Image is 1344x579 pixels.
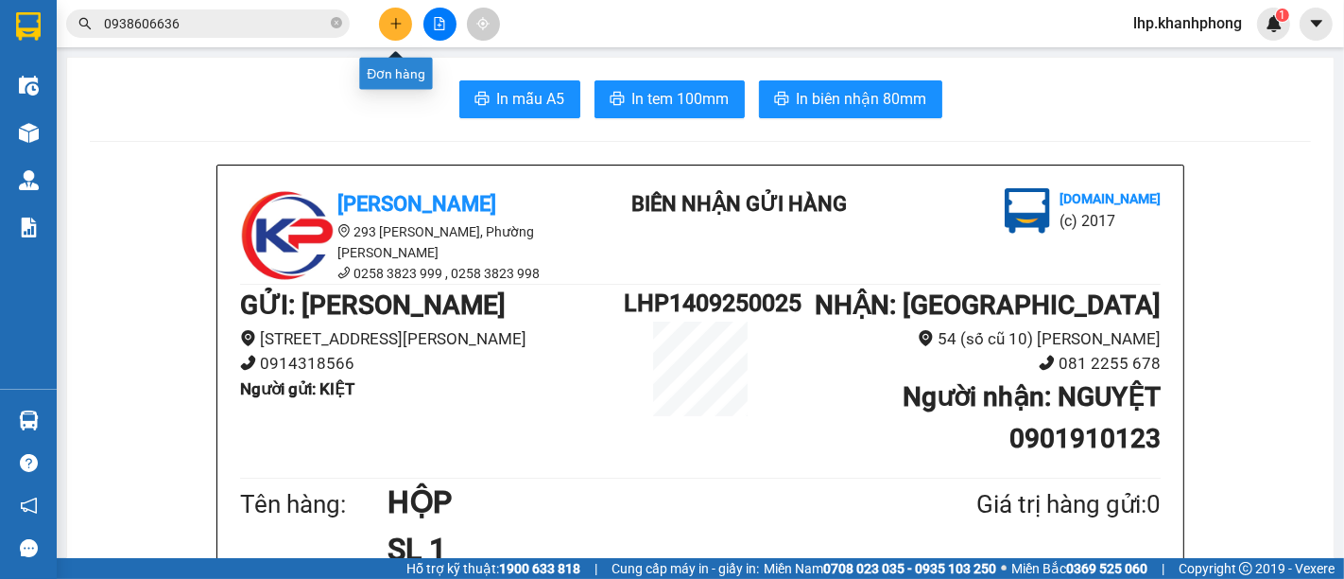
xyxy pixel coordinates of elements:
[1279,9,1285,22] span: 1
[1118,11,1257,35] span: lhp.khanhphong
[20,497,38,515] span: notification
[1005,188,1050,234] img: logo.jpg
[759,80,942,118] button: printerIn biên nhận 80mm
[433,17,446,30] span: file-add
[1001,565,1007,572] span: ⚪️
[476,17,490,30] span: aim
[19,218,39,237] img: solution-icon
[406,558,580,579] span: Hỗ trợ kỹ thuật:
[764,558,996,579] span: Miền Nam
[1039,355,1055,371] span: phone
[122,27,181,149] b: BIÊN NHẬN GỬI HÀNG
[1266,15,1283,32] img: icon-new-feature
[379,8,412,41] button: plus
[474,91,490,109] span: printer
[774,91,789,109] span: printer
[240,221,580,263] li: 293 [PERSON_NAME], Phường [PERSON_NAME]
[632,87,730,111] span: In tem 100mm
[20,454,38,472] span: question-circle
[1276,9,1289,22] sup: 1
[1239,562,1252,575] span: copyright
[624,285,777,322] h1: LHP1409250025
[240,379,354,398] b: Người gửi : KIỆT
[159,90,260,114] li: (c) 2017
[159,72,260,87] b: [DOMAIN_NAME]
[777,326,1161,352] li: 54 (số cũ 10) [PERSON_NAME]
[240,351,624,377] li: 0914318566
[19,411,39,430] img: warehouse-icon
[337,266,351,279] span: phone
[797,87,927,111] span: In biên nhận 80mm
[1060,209,1161,233] li: (c) 2017
[240,263,580,284] li: 0258 3823 999 , 0258 3823 998
[423,8,457,41] button: file-add
[1162,558,1164,579] span: |
[594,80,745,118] button: printerIn tem 100mm
[823,561,996,576] strong: 0708 023 035 - 0935 103 250
[240,326,624,352] li: [STREET_ADDRESS][PERSON_NAME]
[240,355,256,371] span: phone
[20,539,38,557] span: message
[918,330,934,346] span: environment
[815,289,1161,321] b: NHẬN : [GEOGRAPHIC_DATA]
[1066,561,1147,576] strong: 0369 525 060
[337,224,351,237] span: environment
[1300,8,1333,41] button: caret-down
[389,17,403,30] span: plus
[19,170,39,190] img: warehouse-icon
[459,80,580,118] button: printerIn mẫu A5
[388,479,885,526] h1: HỘP
[499,561,580,576] strong: 1900 633 818
[240,485,388,524] div: Tên hàng:
[16,12,41,41] img: logo-vxr
[1060,191,1161,206] b: [DOMAIN_NAME]
[331,17,342,28] span: close-circle
[903,381,1161,454] b: Người nhận : NGUYỆT 0901910123
[24,24,118,118] img: logo.jpg
[885,485,1161,524] div: Giá trị hàng gửi: 0
[19,123,39,143] img: warehouse-icon
[1308,15,1325,32] span: caret-down
[497,87,565,111] span: In mẫu A5
[19,76,39,96] img: warehouse-icon
[24,122,107,211] b: [PERSON_NAME]
[631,192,847,216] b: BIÊN NHẬN GỬI HÀNG
[467,8,500,41] button: aim
[594,558,597,579] span: |
[240,289,506,321] b: GỬI : [PERSON_NAME]
[612,558,759,579] span: Cung cấp máy in - giấy in:
[777,351,1161,377] li: 081 2255 678
[337,192,496,216] b: [PERSON_NAME]
[205,24,250,69] img: logo.jpg
[240,330,256,346] span: environment
[104,13,327,34] input: Tìm tên, số ĐT hoặc mã đơn
[1011,558,1147,579] span: Miền Bắc
[331,15,342,33] span: close-circle
[240,188,335,283] img: logo.jpg
[610,91,625,109] span: printer
[78,17,92,30] span: search
[388,526,885,573] h1: SL 1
